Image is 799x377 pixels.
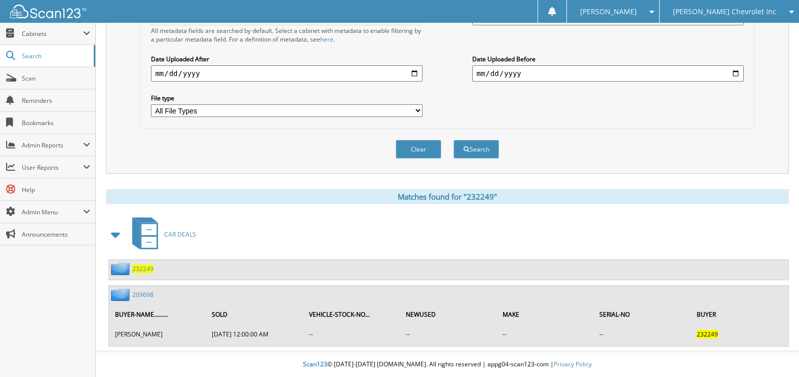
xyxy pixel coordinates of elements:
[151,26,422,44] div: All metadata fields are searched by default. Select a cabinet with metadata to enable filtering b...
[697,330,718,338] span: 232249
[132,290,154,299] a: 209698
[580,9,637,15] span: [PERSON_NAME]
[472,65,743,82] input: end
[498,304,593,325] th: MAKE
[303,360,327,368] span: Scan123
[22,230,90,239] span: Announcements
[472,55,743,63] label: Date Uploaded Before
[132,265,154,273] a: 232249
[320,35,333,44] a: here
[22,52,89,60] span: Search
[594,304,690,325] th: SERIAL-NO
[22,29,83,38] span: Cabinets
[111,262,132,275] img: folder2.png
[748,328,799,377] iframe: Chat Widget
[401,326,497,343] td: --
[110,304,206,325] th: BUYER-NAME.........
[151,55,422,63] label: Date Uploaded After
[304,304,400,325] th: VEHICLE-STOCK-NO...
[22,185,90,194] span: Help
[396,140,441,159] button: Clear
[498,326,593,343] td: --
[110,326,206,343] td: [PERSON_NAME]
[22,119,90,127] span: Bookmarks
[401,304,497,325] th: NEWUSED
[164,230,196,239] span: CAR DEALS
[22,163,83,172] span: User Reports
[106,189,789,204] div: Matches found for "232249"
[22,74,90,83] span: Scan
[207,304,302,325] th: SOLD
[594,326,690,343] td: --
[22,141,83,149] span: Admin Reports
[151,94,422,102] label: File type
[692,304,787,325] th: BUYER
[22,208,83,216] span: Admin Menu
[554,360,592,368] a: Privacy Policy
[151,65,422,82] input: start
[304,326,400,343] td: --
[673,9,776,15] span: [PERSON_NAME] Chevrolet Inc
[96,352,799,377] div: © [DATE]-[DATE] [DOMAIN_NAME]. All rights reserved | appg04-scan123-com |
[111,288,132,301] img: folder2.png
[453,140,499,159] button: Search
[22,96,90,105] span: Reminders
[207,326,302,343] td: [DATE] 12:00:00 AM
[126,214,196,254] a: CAR DEALS
[10,5,86,18] img: scan123-logo-white.svg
